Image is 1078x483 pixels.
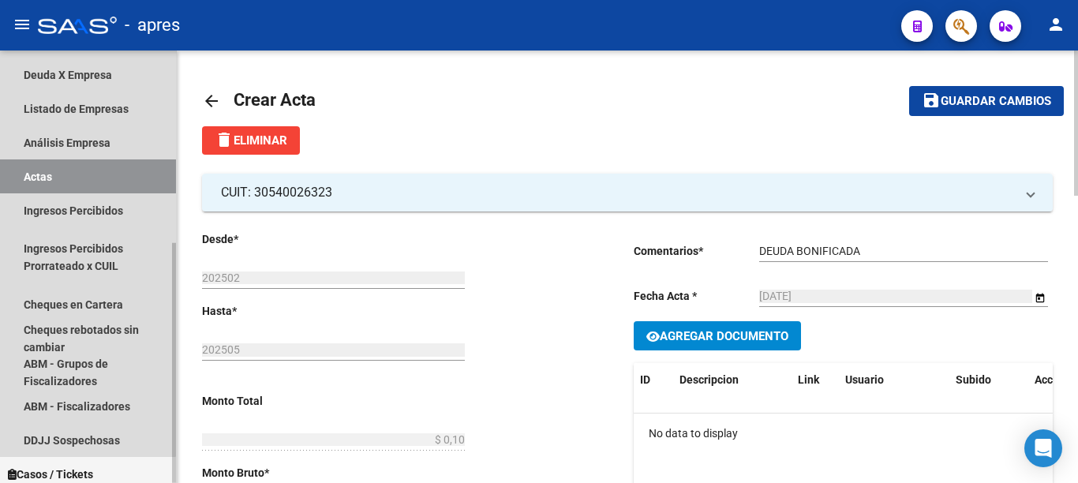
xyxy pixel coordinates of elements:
[634,363,673,397] datatable-header-cell: ID
[634,321,801,350] button: Agregar Documento
[1046,15,1065,34] mat-icon: person
[234,90,316,110] span: Crear Acta
[125,8,180,43] span: - apres
[798,373,819,386] span: Link
[215,133,287,148] span: Eliminar
[660,329,788,343] span: Agregar Documento
[634,414,1053,453] div: No data to display
[949,363,1028,397] datatable-header-cell: Subido
[221,184,1015,201] mat-panel-title: CUIT: 30540026323
[634,242,759,260] p: Comentarios
[679,373,739,386] span: Descripcion
[8,466,93,483] span: Casos / Tickets
[202,464,321,481] p: Monto Bruto
[909,86,1064,115] button: Guardar cambios
[202,302,321,320] p: Hasta
[839,363,949,397] datatable-header-cell: Usuario
[202,230,321,248] p: Desde
[956,373,991,386] span: Subido
[202,92,221,110] mat-icon: arrow_back
[13,15,32,34] mat-icon: menu
[202,126,300,155] button: Eliminar
[1035,373,1069,386] span: Accion
[202,392,321,410] p: Monto Total
[215,130,234,149] mat-icon: delete
[922,91,941,110] mat-icon: save
[1024,429,1062,467] div: Open Intercom Messenger
[640,373,650,386] span: ID
[202,174,1053,212] mat-expansion-panel-header: CUIT: 30540026323
[941,95,1051,109] span: Guardar cambios
[634,287,759,305] p: Fecha Acta *
[792,363,839,397] datatable-header-cell: Link
[845,373,884,386] span: Usuario
[673,363,792,397] datatable-header-cell: Descripcion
